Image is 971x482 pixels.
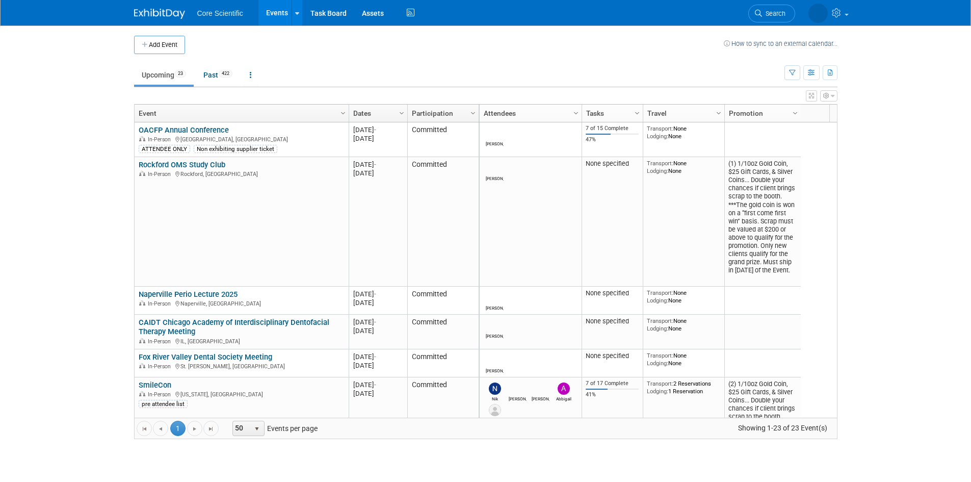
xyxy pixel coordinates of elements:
[647,167,668,174] span: Lodging:
[187,421,202,436] a: Go to the next page
[219,70,232,78] span: 422
[647,289,673,296] span: Transport:
[647,352,720,367] div: None None
[586,160,639,168] div: None specified
[647,160,673,167] span: Transport:
[647,289,720,304] div: None None
[586,352,639,360] div: None specified
[486,395,504,401] div: Nik Koelblinger
[170,421,186,436] span: 1
[407,287,479,315] td: Committed
[196,65,240,85] a: Past422
[134,9,185,19] img: ExhibitDay
[790,105,801,120] a: Column Settings
[139,380,171,390] a: SmileCon
[148,391,174,398] span: In-Person
[139,171,145,176] img: In-Person Event
[407,122,479,157] td: Committed
[412,105,472,122] a: Participation
[139,400,188,408] div: pre attendee list
[139,160,225,169] a: Rockford OMS Study Club
[808,4,828,23] img: Rachel Wolff
[509,395,527,401] div: James Belshe
[139,135,344,143] div: [GEOGRAPHIC_DATA], [GEOGRAPHIC_DATA]
[467,105,479,120] a: Column Settings
[219,421,328,436] span: Events per page
[139,338,145,343] img: In-Person Event
[398,109,406,117] span: Column Settings
[139,362,344,370] div: St. [PERSON_NAME], [GEOGRAPHIC_DATA]
[724,157,801,287] td: (1) 1/10oz Gold Coin, $25 Gift Cards, & Silver Coins... Double your chances if client brings scra...
[353,380,403,389] div: [DATE]
[139,363,145,368] img: In-Person Event
[139,391,145,396] img: In-Person Event
[191,425,199,433] span: Go to the next page
[175,70,186,78] span: 23
[633,109,641,117] span: Column Settings
[762,10,785,17] span: Search
[153,421,168,436] a: Go to the previous page
[647,297,668,304] span: Lodging:
[647,380,673,387] span: Transport:
[586,136,639,143] div: 47%
[647,317,720,332] div: None None
[353,125,403,134] div: [DATE]
[535,383,547,395] img: Dylan Gara
[374,353,376,361] span: -
[489,128,501,140] img: Mike McKenna
[647,317,673,324] span: Transport:
[647,125,673,132] span: Transport:
[353,298,403,307] div: [DATE]
[486,140,504,146] div: Mike McKenna
[148,136,174,143] span: In-Person
[489,354,501,367] img: Robert Dittmann
[647,352,673,359] span: Transport:
[407,157,479,287] td: Committed
[486,367,504,373] div: Robert Dittmann
[407,315,479,349] td: Committed
[140,425,148,433] span: Go to the first page
[586,391,639,398] div: 41%
[486,416,504,423] div: Alex Belshe
[353,105,401,122] a: Dates
[489,292,501,304] img: Robert Dittmann
[134,36,185,54] button: Add Event
[489,162,501,174] img: Robert Dittmann
[139,352,272,362] a: Fox River Valley Dental Society Meeting
[396,105,407,120] a: Column Settings
[647,133,668,140] span: Lodging:
[148,338,174,345] span: In-Person
[647,380,720,395] div: 2 Reservations 1 Reservation
[647,105,718,122] a: Travel
[647,160,720,174] div: None None
[139,290,238,299] a: Naperville Perio Lecture 2025
[484,105,575,122] a: Attendees
[489,320,501,332] img: Robert Dittmann
[156,425,165,433] span: Go to the previous page
[353,134,403,143] div: [DATE]
[353,326,403,335] div: [DATE]
[791,109,799,117] span: Column Settings
[139,390,344,398] div: [US_STATE], [GEOGRAPHIC_DATA]
[353,389,403,398] div: [DATE]
[339,109,347,117] span: Column Settings
[374,290,376,298] span: -
[632,105,643,120] a: Column Settings
[139,299,344,308] div: Naperville, [GEOGRAPHIC_DATA]
[586,317,639,325] div: None specified
[532,395,549,401] div: Dylan Gara
[353,160,403,169] div: [DATE]
[586,125,639,132] div: 7 of 15 Complete
[353,290,403,298] div: [DATE]
[353,352,403,361] div: [DATE]
[469,109,477,117] span: Column Settings
[647,325,668,332] span: Lodging:
[374,318,376,326] span: -
[353,318,403,326] div: [DATE]
[728,421,836,435] span: Showing 1-23 of 23 Event(s)
[337,105,349,120] a: Column Settings
[586,105,636,122] a: Tasks
[194,145,277,153] div: Non exhibiting supplier ticket
[148,363,174,370] span: In-Person
[586,289,639,297] div: None specified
